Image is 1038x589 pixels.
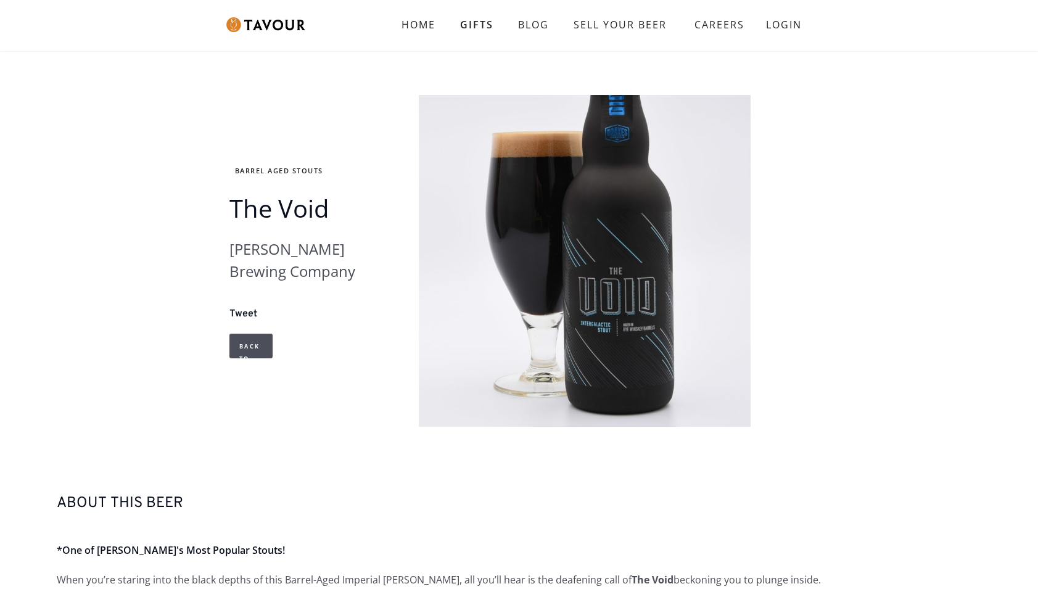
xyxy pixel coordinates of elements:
a: Back to Beers [229,334,273,358]
strong: The Void [632,573,673,587]
p: When you’re staring into the black depths of this Barrel-Aged Imperial [PERSON_NAME], all you’ll ... [57,572,982,587]
strong: CAREERS [694,12,744,37]
a: GIFTS [448,12,506,37]
a: BLOG [506,12,561,37]
a: Barrel Aged Stouts [229,163,328,181]
a: LOGIN [754,12,814,37]
a: *One of [PERSON_NAME]'s Most Popular Stouts! [57,543,285,557]
p: [PERSON_NAME] Brewing Company [229,238,394,282]
a: Tweet [229,308,257,320]
a: HOME [389,12,448,37]
h1: ABOUT THIS BEER [57,488,982,518]
a: CAREERS [679,7,754,42]
h1: The Void [229,194,394,223]
a: SELL YOUR BEER [561,12,679,37]
strong: HOME [402,18,435,31]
